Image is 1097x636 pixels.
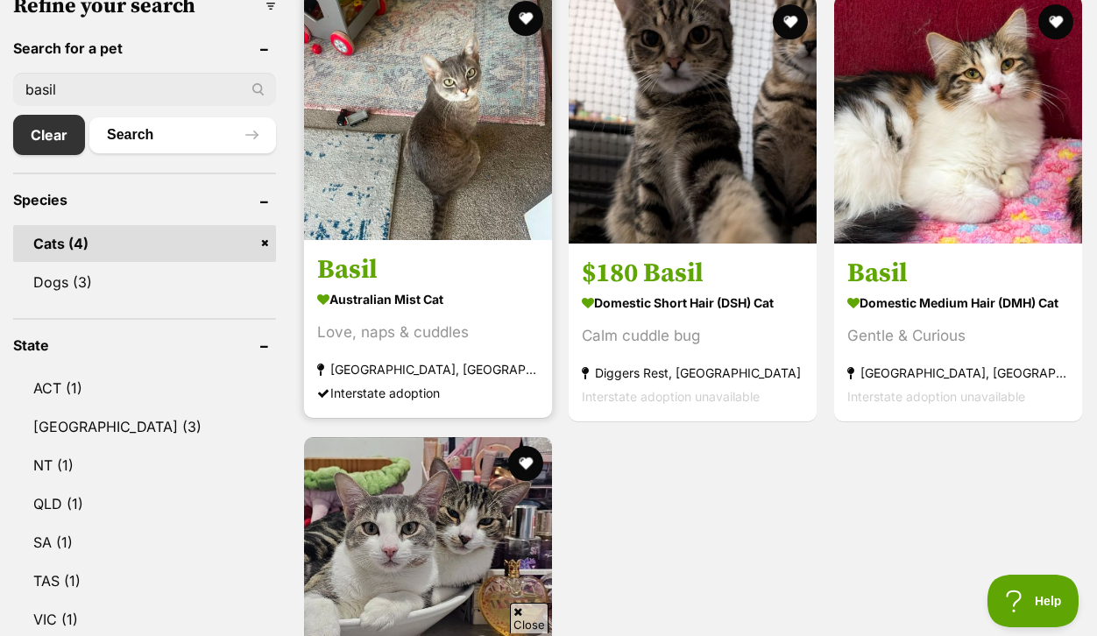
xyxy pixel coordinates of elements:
[847,360,1069,384] strong: [GEOGRAPHIC_DATA], [GEOGRAPHIC_DATA]
[508,446,543,481] button: favourite
[317,286,539,311] strong: Australian Mist Cat
[1038,4,1073,39] button: favourite
[834,243,1082,420] a: Basil Domestic Medium Hair (DMH) Cat Gentle & Curious [GEOGRAPHIC_DATA], [GEOGRAPHIC_DATA] Inters...
[582,388,760,403] span: Interstate adoption unavailable
[13,40,276,56] header: Search for a pet
[582,323,803,347] div: Calm cuddle bug
[582,289,803,314] strong: Domestic Short Hair (DSH) Cat
[13,225,276,262] a: Cats (4)
[317,357,539,380] strong: [GEOGRAPHIC_DATA], [GEOGRAPHIC_DATA]
[847,323,1069,347] div: Gentle & Curious
[13,192,276,208] header: Species
[508,1,543,36] button: favourite
[13,447,276,484] a: NT (1)
[847,256,1069,289] h3: Basil
[13,115,85,155] a: Clear
[89,117,276,152] button: Search
[582,360,803,384] strong: Diggers Rest, [GEOGRAPHIC_DATA]
[13,370,276,406] a: ACT (1)
[317,252,539,286] h3: Basil
[582,256,803,289] h3: $180 Basil
[569,243,817,420] a: $180 Basil Domestic Short Hair (DSH) Cat Calm cuddle bug Diggers Rest, [GEOGRAPHIC_DATA] Intersta...
[13,524,276,561] a: SA (1)
[317,320,539,343] div: Love, naps & cuddles
[987,575,1079,627] iframe: Help Scout Beacon - Open
[13,337,276,353] header: State
[774,4,809,39] button: favourite
[13,562,276,599] a: TAS (1)
[510,603,548,633] span: Close
[317,380,539,404] div: Interstate adoption
[304,239,552,417] a: Basil Australian Mist Cat Love, naps & cuddles [GEOGRAPHIC_DATA], [GEOGRAPHIC_DATA] Interstate ad...
[13,485,276,522] a: QLD (1)
[13,408,276,445] a: [GEOGRAPHIC_DATA] (3)
[13,73,276,106] input: Toby
[847,388,1025,403] span: Interstate adoption unavailable
[847,289,1069,314] strong: Domestic Medium Hair (DMH) Cat
[13,264,276,300] a: Dogs (3)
